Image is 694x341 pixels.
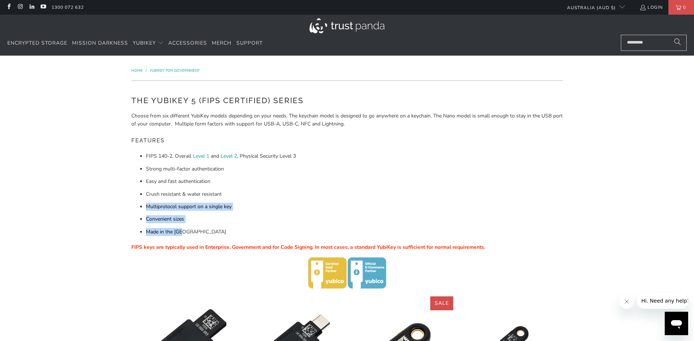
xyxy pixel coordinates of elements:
[637,293,688,309] iframe: Message from company
[146,190,563,198] li: Crush resistant & water resistant
[621,35,687,51] input: Search...
[665,312,688,335] iframe: Button to launch messaging window
[212,35,232,52] a: Merch
[29,4,35,10] a: Trust Panda Australia on LinkedIn
[639,3,663,11] a: Login
[435,300,449,307] span: Sale
[17,4,23,10] a: Trust Panda Australia on Instagram
[146,177,563,186] li: Easy and fast authentication
[131,112,563,128] p: Choose from six different YubiKey models depending on your needs. The keychain model is designed ...
[146,228,563,236] li: Made in the [GEOGRAPHIC_DATA]
[310,18,384,33] img: Trust Panda Australia
[4,5,53,11] span: Hi. Need any help?
[52,3,84,11] a: 1300 072 632
[146,203,563,211] li: Multiprotocol support on a single key
[131,68,143,73] span: Home
[131,134,563,147] h5: Features
[7,35,263,52] nav: Translation missing: en.navigation.header.main_nav
[133,35,164,52] summary: YubiKey
[150,68,200,73] a: YubiKey for Government
[133,40,156,46] span: YubiKey
[193,153,209,160] a: Level 1
[236,35,263,52] a: Support
[221,153,237,160] a: Level 2
[7,35,67,52] a: Encrypted Storage
[146,152,563,160] li: FIPS 140-2, Overall and , Physical Security Level 3
[131,68,144,73] a: Home
[131,244,485,251] span: FIPS keys are typically used in Enterprise, Government and for Code Signing. In most cases, a sta...
[236,40,263,46] span: Support
[146,215,563,223] li: Convenient sizes
[668,35,687,51] button: Search
[146,68,147,73] span: /
[212,40,232,46] span: Merch
[619,294,634,309] iframe: Close message
[72,35,128,52] a: Mission Darkness
[168,40,207,46] span: Accessories
[40,4,46,10] a: Trust Panda Australia on YouTube
[7,40,67,46] span: Encrypted Storage
[5,4,12,10] a: Trust Panda Australia on Facebook
[146,165,563,173] li: Strong multi-factor authentication
[168,35,207,52] a: Accessories
[72,40,128,46] span: Mission Darkness
[131,95,563,106] h2: The YubiKey 5 (FIPS Certified) Series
